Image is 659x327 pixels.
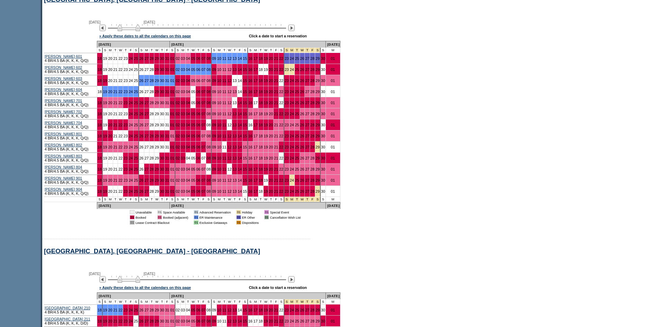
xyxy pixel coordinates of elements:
[290,79,294,83] a: 24
[176,123,180,127] a: 02
[160,56,164,61] a: 30
[113,101,118,105] a: 21
[310,101,314,105] a: 28
[285,112,289,116] a: 23
[201,67,205,72] a: 07
[176,67,180,72] a: 02
[288,25,295,31] img: Next
[45,65,82,70] a: [PERSON_NAME] 602
[248,101,253,105] a: 16
[285,67,289,72] a: 23
[212,101,216,105] a: 09
[232,56,237,61] a: 13
[315,67,320,72] a: 29
[212,56,216,61] a: 09
[134,67,138,72] a: 25
[269,56,273,61] a: 20
[254,101,258,105] a: 17
[139,67,144,72] a: 26
[238,79,242,83] a: 14
[170,101,174,105] a: 01
[217,90,221,94] a: 10
[191,112,195,116] a: 05
[269,67,273,72] a: 20
[134,79,138,83] a: 25
[113,112,118,116] a: 21
[285,79,289,83] a: 23
[98,67,102,72] a: 18
[191,101,195,105] a: 05
[264,101,268,105] a: 19
[181,112,185,116] a: 03
[139,112,144,116] a: 26
[279,56,283,61] a: 22
[170,67,174,72] a: 01
[134,56,138,61] a: 25
[181,123,185,127] a: 03
[274,101,278,105] a: 21
[129,123,133,127] a: 24
[238,90,242,94] a: 14
[165,112,169,116] a: 31
[295,101,299,105] a: 25
[196,67,200,72] a: 06
[123,112,128,116] a: 23
[227,67,231,72] a: 12
[108,123,112,127] a: 20
[103,67,107,72] a: 19
[145,90,149,94] a: 27
[118,67,122,72] a: 22
[145,56,149,61] a: 27
[103,123,107,127] a: 19
[305,56,309,61] a: 27
[186,112,190,116] a: 04
[285,56,289,61] a: 23
[238,67,242,72] a: 14
[300,67,304,72] a: 26
[300,56,304,61] a: 26
[176,112,180,116] a: 02
[145,112,149,116] a: 27
[196,112,200,116] a: 06
[232,101,237,105] a: 13
[321,56,325,61] a: 30
[160,123,164,127] a: 30
[227,112,231,116] a: 12
[191,90,195,94] a: 05
[217,79,221,83] a: 10
[45,99,82,103] a: [PERSON_NAME] 701
[269,79,273,83] a: 20
[331,101,335,105] a: 01
[45,54,82,58] a: [PERSON_NAME] 601
[191,79,195,83] a: 05
[196,90,200,94] a: 06
[207,101,211,105] a: 08
[45,88,82,92] a: [PERSON_NAME] 604
[217,56,221,61] a: 10
[315,112,320,116] a: 29
[227,79,231,83] a: 12
[264,67,268,72] a: 19
[217,101,221,105] a: 10
[113,67,118,72] a: 21
[321,67,325,72] a: 30
[123,79,128,83] a: 23
[129,56,133,61] a: 24
[118,112,122,116] a: 22
[232,67,237,72] a: 13
[155,67,159,72] a: 29
[201,112,205,116] a: 07
[305,90,309,94] a: 27
[212,112,216,116] a: 09
[108,67,112,72] a: 20
[181,101,185,105] a: 03
[176,101,180,105] a: 02
[295,67,299,72] a: 25
[279,112,283,116] a: 22
[274,56,278,61] a: 21
[201,90,205,94] a: 07
[310,79,314,83] a: 28
[129,79,133,83] a: 24
[176,79,180,83] a: 02
[150,90,154,94] a: 28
